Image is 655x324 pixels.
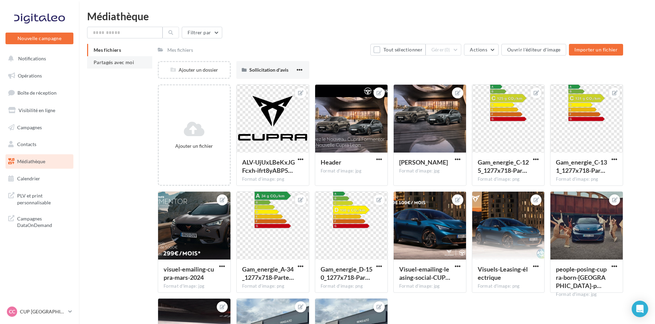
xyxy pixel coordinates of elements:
div: Format d'image: png [478,176,539,182]
span: Importer un fichier [574,47,618,52]
span: CE-Leon-Formentor [399,158,448,166]
div: Mes fichiers [167,47,193,53]
button: Tout sélectionner [370,44,425,56]
div: Format d'image: png [242,176,303,182]
div: Format d'image: jpg [399,283,461,289]
span: Gam_energie_D-150_1277x718-Partenaires_POS_RVB [321,265,372,281]
div: Open Intercom Messenger [632,301,648,317]
span: PLV et print personnalisable [17,191,71,206]
span: Médiathèque [17,158,45,164]
div: Format d'image: jpg [164,283,225,289]
div: Format d'image: png [556,176,617,182]
button: Ouvrir l'éditeur d'image [501,44,566,56]
span: Campagnes DataOnDemand [17,214,71,229]
div: Format d'image: jpg [321,168,382,174]
div: Format d'image: jpg [399,168,461,174]
span: Mes fichiers [94,47,121,53]
span: Campagnes [17,124,42,130]
div: Format d'image: jpg [556,291,617,298]
a: Visibilité en ligne [4,103,75,118]
div: Ajouter un dossier [159,67,230,73]
div: Format d'image: png [321,283,382,289]
span: Visuels-Leasing-électrique [478,265,528,281]
button: Filtrer par [182,27,222,38]
span: Gam_energie_C-131_1277x718-Partenaires_POS_RVB [556,158,607,174]
a: Campagnes [4,120,75,135]
a: Médiathèque [4,154,75,169]
a: Campagnes DataOnDemand [4,211,75,231]
span: Visuel-emailing-leasing-social-CUPRA [399,265,450,281]
span: Opérations [18,73,42,79]
button: Gérer(0) [426,44,462,56]
span: Visibilité en ligne [19,107,55,113]
div: Ajouter un fichier [162,143,227,149]
div: Format d'image: png [478,283,539,289]
span: Header [321,158,341,166]
span: Partagés avec moi [94,59,134,65]
span: people-posing-cupra-born-aurora-parked [556,265,607,289]
span: (0) [444,47,450,52]
button: Importer un fichier [569,44,623,56]
span: Gam_energie_C-125_1277x718-Partenaires_POS_RVB [478,158,529,174]
span: visuel-emailing-cupra-mars-2024 [164,265,214,281]
span: Actions [470,47,487,52]
span: Notifications [18,56,46,61]
div: Format d'image: png [242,283,303,289]
span: CC [9,308,15,315]
button: Actions [464,44,498,56]
a: Contacts [4,137,75,152]
span: Contacts [17,141,36,147]
a: Opérations [4,69,75,83]
span: Boîte de réception [17,90,57,96]
button: Nouvelle campagne [5,33,73,44]
span: Calendrier [17,176,40,181]
a: Calendrier [4,171,75,186]
span: ALV-UjUxLBeKxJGFcxh-ifrt8yABP597wAf-YI-RxVn1au-qTepNcTlw [242,158,295,174]
p: CUP [GEOGRAPHIC_DATA] [20,308,65,315]
a: Boîte de réception [4,85,75,100]
span: Sollicitation d'avis [249,67,288,73]
a: CC CUP [GEOGRAPHIC_DATA] [5,305,73,318]
a: PLV et print personnalisable [4,188,75,208]
div: Médiathèque [87,11,647,21]
span: Gam_energie_A-34_1277x718-Partenaires_POS_RVB [242,265,294,281]
button: Notifications [4,51,72,66]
